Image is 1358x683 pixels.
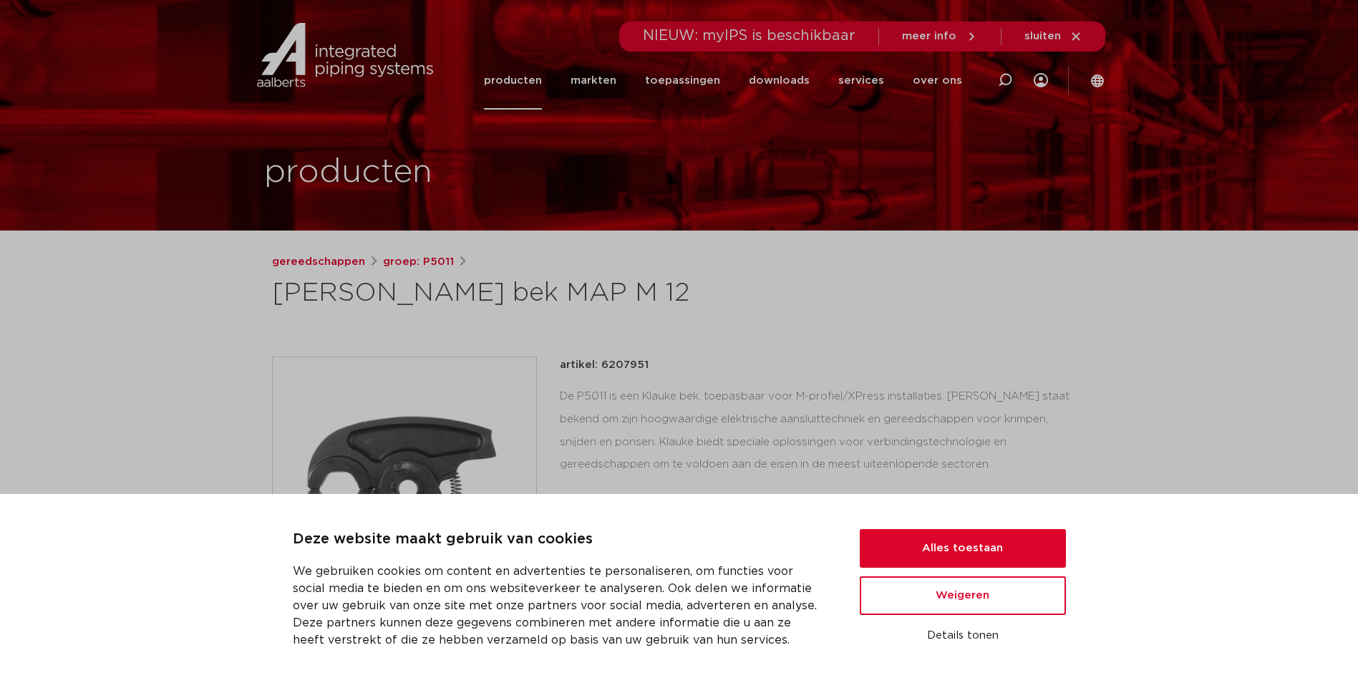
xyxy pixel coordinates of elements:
img: Product Image for Klauke bek MAP M 12 [273,357,536,621]
a: markten [571,52,616,110]
nav: Menu [484,52,962,110]
span: NIEUW: myIPS is beschikbaar [643,29,855,43]
a: gereedschappen [272,253,365,271]
p: Deze website maakt gebruik van cookies [293,528,825,551]
a: groep: P5011 [383,253,454,271]
div: De P5011 is een Klauke bek, toepasbaar voor M-profiel/XPress installaties. [PERSON_NAME] staat be... [560,385,1087,476]
h1: producten [264,150,432,195]
a: meer info [902,30,978,43]
a: sluiten [1024,30,1082,43]
button: Alles toestaan [860,529,1066,568]
a: producten [484,52,542,110]
button: Weigeren [860,576,1066,615]
span: meer info [902,31,956,42]
a: downloads [749,52,810,110]
span: sluiten [1024,31,1061,42]
a: over ons [913,52,962,110]
div: my IPS [1034,52,1048,110]
p: artikel: 6207951 [560,357,649,374]
button: Details tonen [860,624,1066,648]
h1: [PERSON_NAME] bek MAP M 12 [272,276,810,311]
a: services [838,52,884,110]
p: We gebruiken cookies om content en advertenties te personaliseren, om functies voor social media ... [293,563,825,649]
a: toepassingen [645,52,720,110]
